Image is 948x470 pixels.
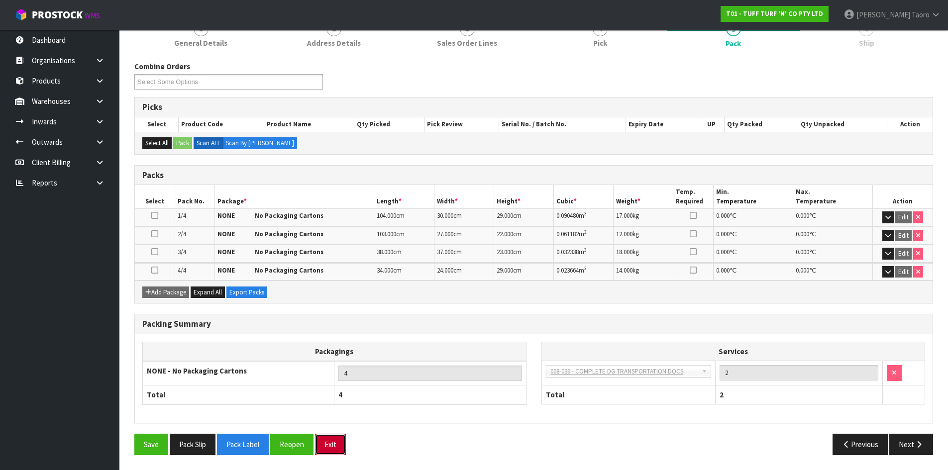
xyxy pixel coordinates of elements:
strong: No Packaging Cartons [255,248,323,256]
button: Edit [895,248,912,260]
th: Serial No. / Batch No. [499,117,626,131]
th: Cubic [554,185,614,208]
span: Taoro [912,10,930,19]
sup: 3 [584,247,587,253]
span: 0.000 [716,266,730,275]
span: 0.000 [716,211,730,220]
span: 38.000 [377,248,393,256]
label: Scan ALL [194,137,223,149]
button: Select All [142,137,172,149]
button: Pack Slip [170,434,215,455]
h3: Picks [142,102,925,112]
span: 29.000 [497,211,513,220]
td: ℃ [713,245,793,262]
span: Pick [593,38,607,48]
span: 27.000 [437,230,453,238]
button: Add Package [142,286,189,298]
span: 4 [338,390,342,399]
h3: Packs [142,171,925,180]
span: General Details [174,38,227,48]
th: Total [143,385,334,404]
button: Expand All [191,286,225,298]
th: Width [434,185,494,208]
span: 30.000 [437,211,453,220]
th: Max. Temperature [793,185,872,208]
th: Length [374,185,434,208]
td: cm [434,263,494,281]
button: Edit [895,211,912,223]
button: Previous [833,434,888,455]
span: 37.000 [437,248,453,256]
sup: 3 [584,210,587,217]
span: Address Details [307,38,361,48]
th: Action [873,185,933,208]
span: 008-039 - COMPLETE DG TRANSPORTATION DOCS [550,366,698,377]
span: 3/4 [178,248,186,256]
span: 103.000 [377,230,396,238]
a: T01 - TUFF TURF 'N' CO PTY LTD [721,6,829,22]
td: cm [374,245,434,262]
td: ℃ [793,263,872,281]
span: 24.000 [437,266,453,275]
strong: No Packaging Cartons [255,211,323,220]
button: Reopen [270,434,314,455]
th: Pick Review [424,117,499,131]
td: cm [434,227,494,244]
span: 0.000 [796,230,809,238]
button: Exit [315,434,346,455]
td: cm [494,227,553,244]
span: 0.023664 [556,266,579,275]
td: m [554,227,614,244]
span: 18.000 [616,248,632,256]
td: cm [494,209,553,226]
th: Weight [614,185,673,208]
td: cm [434,209,494,226]
td: cm [374,263,434,281]
td: kg [614,263,673,281]
span: ProStock [32,8,83,21]
strong: NONE [217,230,235,238]
th: Action [887,117,933,131]
span: 34.000 [377,266,393,275]
small: WMS [85,11,100,20]
td: ℃ [713,263,793,281]
button: Next [889,434,933,455]
th: Min. Temperature [713,185,793,208]
span: 0.000 [716,248,730,256]
span: 23.000 [497,248,513,256]
span: 29.000 [497,266,513,275]
td: kg [614,227,673,244]
span: 104.000 [377,211,396,220]
span: Pack [726,38,741,49]
span: [PERSON_NAME] [856,10,910,19]
span: 0.000 [796,211,809,220]
span: Pack [134,54,933,463]
strong: T01 - TUFF TURF 'N' CO PTY LTD [726,9,823,18]
strong: No Packaging Cartons [255,230,323,238]
th: Package [214,185,374,208]
button: Edit [895,266,912,278]
button: Pack Label [217,434,269,455]
td: m [554,209,614,226]
td: ℃ [793,245,872,262]
button: Export Packs [226,286,267,298]
span: 4/4 [178,266,186,275]
sup: 3 [584,265,587,272]
td: cm [374,227,434,244]
td: cm [434,245,494,262]
th: Expiry Date [626,117,699,131]
h3: Packing Summary [142,319,925,329]
th: Product Name [264,117,354,131]
th: Product Code [179,117,264,131]
strong: No Packaging Cartons [255,266,323,275]
span: 0.061182 [556,230,579,238]
td: m [554,263,614,281]
span: 2/4 [178,230,186,238]
td: cm [494,263,553,281]
span: 17.000 [616,211,632,220]
th: Select [135,117,179,131]
td: ℃ [793,227,872,244]
td: cm [374,209,434,226]
th: Select [135,185,175,208]
strong: NONE [217,266,235,275]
